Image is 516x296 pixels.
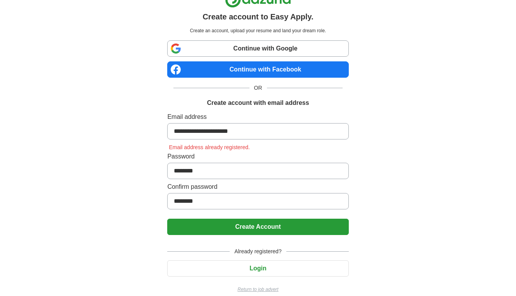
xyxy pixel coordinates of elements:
h1: Create account with email address [207,98,309,108]
span: OR [249,84,267,92]
a: Continue with Facebook [167,61,348,78]
a: Return to job advert [167,286,348,293]
button: Create Account [167,219,348,235]
label: Email address [167,112,348,122]
p: Create an account, upload your resume and land your dream role. [169,27,347,34]
h1: Create account to Easy Apply. [203,11,313,23]
a: Continue with Google [167,40,348,57]
a: Login [167,265,348,272]
label: Confirm password [167,182,348,192]
label: Password [167,152,348,161]
span: Already registered? [230,247,286,256]
button: Login [167,260,348,277]
span: Email address already registered. [167,144,251,150]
